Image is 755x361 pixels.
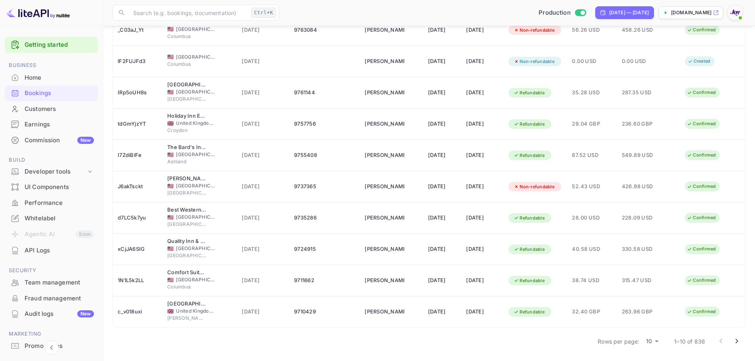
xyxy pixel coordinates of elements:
span: Columbus [167,283,207,290]
img: With Joy [729,6,742,19]
span: [DATE] [242,120,285,128]
div: 9755408 [294,149,355,162]
button: Collapse navigation [44,340,59,355]
div: UI Components [5,180,98,195]
span: [DATE] [242,182,285,191]
div: Confirmed [682,88,721,97]
div: [DATE] [466,306,499,318]
div: Ctrl+K [251,8,276,18]
span: 52.43 USD [572,182,612,191]
div: Customers [25,105,94,114]
span: 38.74 USD [572,276,612,285]
span: United States of America [167,27,174,32]
span: United Kingdom of [GEOGRAPHIC_DATA] and [GEOGRAPHIC_DATA] [176,120,216,127]
p: 1–10 of 836 [674,337,705,346]
span: 40.58 USD [572,245,612,254]
div: [DATE] [428,118,457,130]
div: UI Components [25,183,94,192]
div: IRp5oUH8s [118,86,158,99]
a: Bookings [5,86,98,100]
span: [DATE] [242,214,285,222]
div: Holiday Inn Express London - Croydon [167,112,207,120]
div: 9763084 [294,24,355,36]
div: [DATE] [428,86,457,99]
span: [GEOGRAPHIC_DATA] [167,221,207,228]
span: 330.58 USD [622,245,661,254]
div: 9737365 [294,180,355,193]
div: Sterling Kahn [365,149,404,162]
a: Performance [5,195,98,210]
div: David Tate [365,24,404,36]
span: [GEOGRAPHIC_DATA] [167,96,207,103]
span: 458.26 USD [622,26,661,34]
div: API Logs [5,243,98,258]
div: Refundable [508,88,550,98]
div: Kentrell Loftin [365,212,404,224]
span: United States of America [167,215,174,220]
span: [GEOGRAPHIC_DATA] [176,276,216,283]
div: Audit logs [25,309,94,319]
div: Refundable [508,151,550,160]
span: Security [5,266,98,275]
span: Production [539,8,571,17]
div: Promo codes [5,338,98,354]
span: 549.89 USD [622,151,661,160]
div: Commission [25,136,94,145]
div: Sonja Allen [365,274,404,287]
div: Refundable [508,244,550,254]
div: [DATE] [466,180,499,193]
div: Bookings [25,89,94,98]
a: Team management [5,275,98,290]
span: [DATE] [242,245,285,254]
div: Hanna Kuruvilla [365,86,404,99]
div: Performance [25,199,94,208]
span: [DATE] [242,308,285,316]
span: [DATE] [242,276,285,285]
div: I7ZdiBlFe [118,149,158,162]
div: 1N1L5k2LL [118,274,158,287]
div: Non-refundable [508,182,560,192]
span: 28.00 USD [572,214,612,222]
div: 9711662 [294,274,355,287]
span: 0.00 USD [572,57,612,66]
span: 426.98 USD [622,182,661,191]
div: [DATE] [466,212,499,224]
span: 56.26 USD [572,26,612,34]
span: United States of America [167,54,174,59]
p: [DOMAIN_NAME] [671,9,711,16]
a: Audit logsNew [5,306,98,321]
span: [GEOGRAPHIC_DATA] [176,88,216,96]
div: New [77,137,94,144]
span: 0.00 USD [622,57,661,66]
div: Non-refundable [508,57,560,67]
span: [GEOGRAPHIC_DATA] [176,151,216,158]
div: Getting started [5,37,98,53]
div: The Bard's Inn, BW Signature Collection by Best Western [167,143,207,151]
button: Go to next page [729,333,745,349]
div: Fraud management [25,294,94,303]
div: Quality Inn & Suites [167,237,207,245]
div: Team management [5,275,98,290]
div: Jonathan Green [365,306,404,318]
div: Jeanne Sayers [365,180,404,193]
div: [DATE] [466,55,499,68]
a: Promo codes [5,338,98,353]
div: Hilton Garden Inn Houston Energy Corridor [167,81,207,89]
div: Non-refundable [508,25,560,35]
div: Confirmed [682,181,721,191]
a: CommissionNew [5,133,98,147]
div: [DATE] [428,212,457,224]
div: Created [682,56,716,66]
span: Build [5,156,98,164]
a: Getting started [25,40,94,50]
span: United Kingdom of Great Britain and Northern Ireland [167,121,174,126]
div: 9761144 [294,86,355,99]
span: [GEOGRAPHIC_DATA] [176,53,216,61]
div: Customers [5,101,98,117]
div: 9710429 [294,306,355,318]
div: Confirmed [682,275,721,285]
div: API Logs [25,246,94,255]
span: 236.60 GBP [622,120,661,128]
div: lF2FUJFd3 [118,55,158,68]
